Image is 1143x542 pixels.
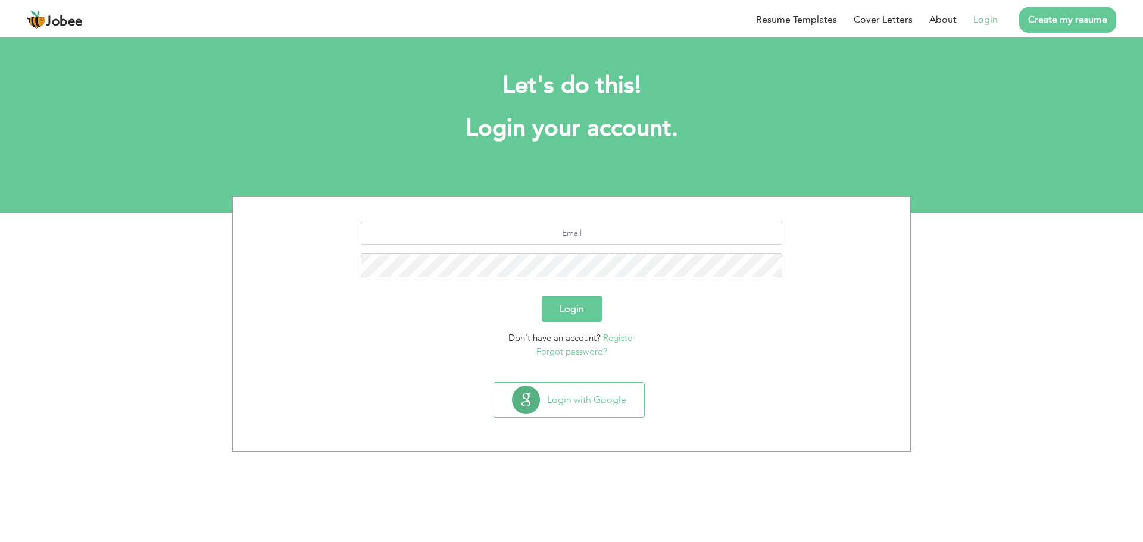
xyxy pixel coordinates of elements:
span: Don't have an account? [508,332,601,344]
a: Cover Letters [854,12,913,27]
span: Jobee [46,15,83,29]
a: Forgot password? [536,346,607,358]
a: Create my resume [1019,7,1116,33]
button: Login [542,296,602,322]
a: Jobee [27,10,83,29]
button: Login with Google [494,383,644,417]
input: Email [361,221,783,245]
h1: Login your account. [250,113,893,144]
a: Login [973,12,998,27]
a: About [929,12,957,27]
a: Register [603,332,635,344]
img: jobee.io [27,10,46,29]
a: Resume Templates [756,12,837,27]
h2: Let's do this! [250,70,893,101]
